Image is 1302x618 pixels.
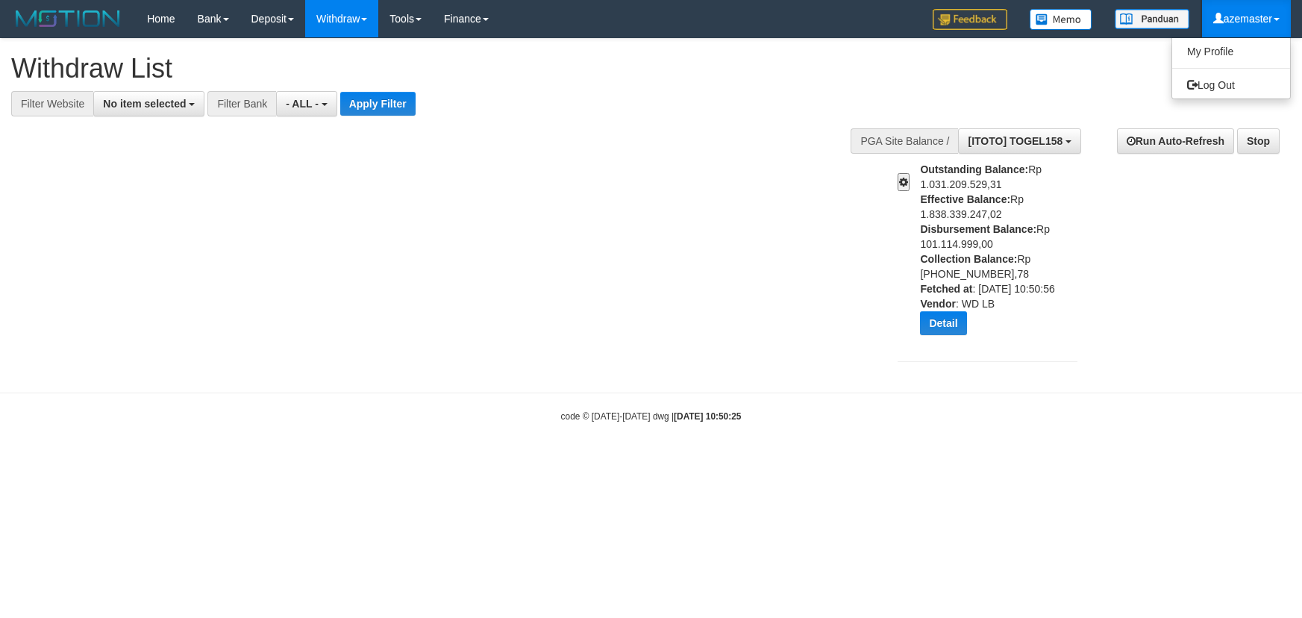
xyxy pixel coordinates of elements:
a: Run Auto-Refresh [1117,128,1234,154]
b: Effective Balance: [920,193,1010,205]
img: MOTION_logo.png [11,7,125,30]
span: No item selected [103,98,186,110]
span: [ITOTO] TOGEL158 [968,135,1062,147]
img: Feedback.jpg [933,9,1007,30]
b: Fetched at [920,283,972,295]
strong: [DATE] 10:50:25 [674,411,741,422]
button: Detail [920,311,966,335]
img: panduan.png [1115,9,1189,29]
div: Rp 1.031.209.529,31 Rp 1.838.339.247,02 Rp 101.114.999,00 Rp [PHONE_NUMBER],78 : [DATE] 10:50:56 ... [920,162,1089,346]
div: Filter Bank [207,91,276,116]
b: Vendor [920,298,955,310]
button: No item selected [93,91,204,116]
a: Log Out [1172,75,1290,95]
h1: Withdraw List [11,54,853,84]
b: Collection Balance: [920,253,1017,265]
button: [ITOTO] TOGEL158 [958,128,1081,154]
button: Apply Filter [340,92,416,116]
img: Button%20Memo.svg [1030,9,1092,30]
a: Stop [1237,128,1280,154]
b: Outstanding Balance: [920,163,1028,175]
div: PGA Site Balance / [851,128,958,154]
button: - ALL - [276,91,337,116]
a: My Profile [1172,42,1290,61]
span: - ALL - [286,98,319,110]
small: code © [DATE]-[DATE] dwg | [561,411,742,422]
div: Filter Website [11,91,93,116]
b: Disbursement Balance: [920,223,1036,235]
